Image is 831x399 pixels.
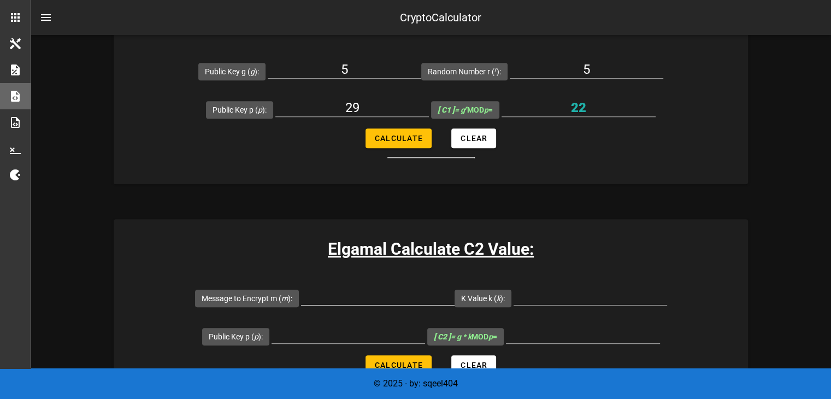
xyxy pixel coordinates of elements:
[374,361,423,369] span: Calculate
[460,134,487,143] span: Clear
[488,332,493,341] i: p
[250,67,255,76] i: g
[484,105,488,114] i: p
[205,66,259,77] label: Public Key g ( ):
[438,105,455,114] b: [ C1 ]
[460,361,487,369] span: Clear
[434,332,497,341] span: MOD =
[434,332,451,341] b: [ C2 ]
[465,104,467,112] sup: r
[202,293,292,304] label: Message to Encrypt m ( ):
[461,293,505,304] label: K Value k ( ):
[258,105,262,114] i: p
[434,332,472,341] i: = g * k
[438,105,493,114] span: MOD =
[366,355,432,375] button: Calculate
[374,134,423,143] span: Calculate
[213,104,267,115] label: Public Key p ( ):
[497,294,500,303] i: k
[451,128,496,148] button: Clear
[254,332,258,341] i: p
[366,128,432,148] button: Calculate
[209,331,263,342] label: Public Key p ( ):
[494,66,497,73] sup: r
[33,4,59,31] button: nav-menu-toggle
[374,378,458,389] span: © 2025 - by: sqeel404
[428,66,501,77] label: Random Number r ( ):
[400,9,481,26] div: CryptoCalculator
[114,237,748,261] h3: Elgamal Calculate C2 Value:
[281,294,288,303] i: m
[438,105,467,114] i: = g
[451,355,496,375] button: Clear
